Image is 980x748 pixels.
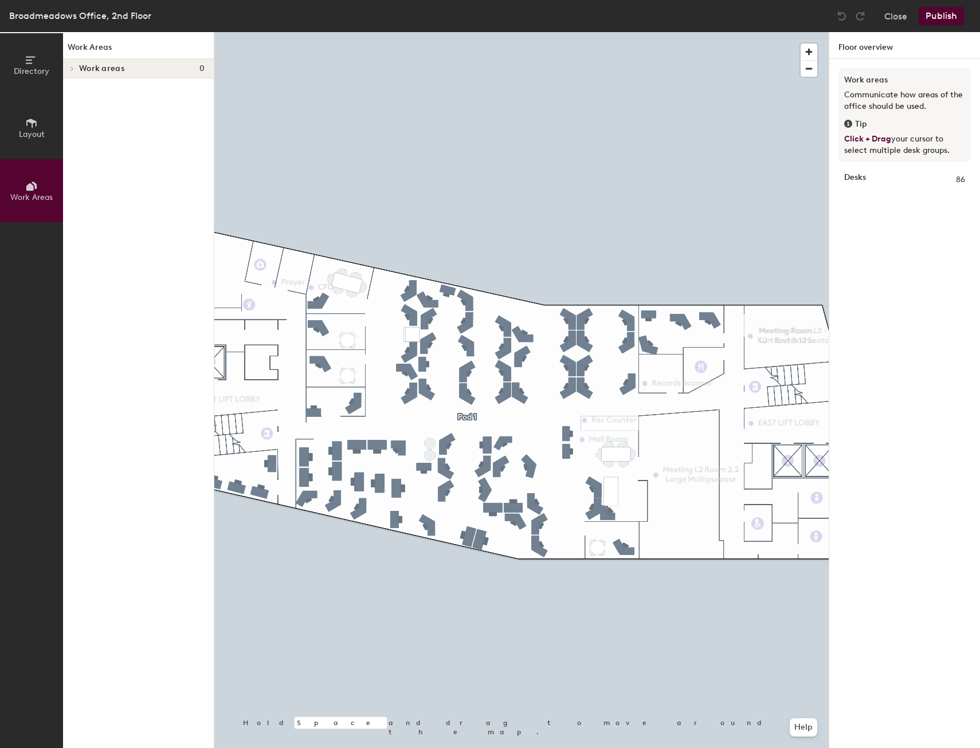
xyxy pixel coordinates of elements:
[829,32,980,59] h1: Floor overview
[844,134,891,144] span: Click + Drag
[884,7,907,25] button: Close
[844,118,965,131] div: Tip
[9,9,151,23] div: Broadmeadows Office, 2nd Floor
[10,192,53,202] span: Work Areas
[844,74,965,86] h3: Work areas
[844,174,866,186] strong: Desks
[19,129,45,139] span: Layout
[956,174,965,186] span: 86
[199,64,205,73] span: 0
[844,133,965,156] p: your cursor to select multiple desk groups.
[63,41,214,59] h1: Work Areas
[854,10,866,22] img: Redo
[844,89,965,112] p: Communicate how areas of the office should be used.
[14,66,49,76] span: Directory
[836,10,848,22] img: Undo
[919,7,964,25] button: Publish
[790,718,817,737] button: Help
[79,64,124,73] span: Work areas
